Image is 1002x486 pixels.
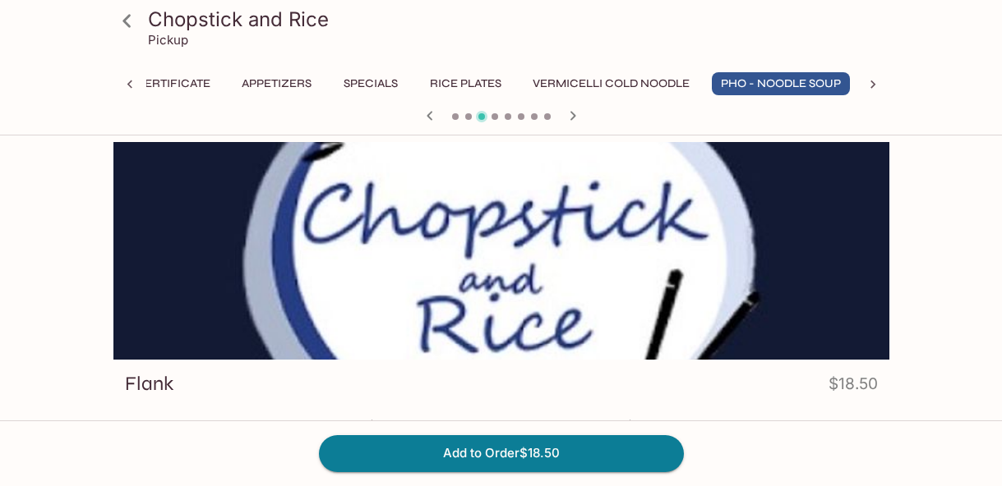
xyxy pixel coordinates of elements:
button: Pho - Noodle Soup [712,72,850,95]
button: Vermicelli Cold Noodle [524,72,699,95]
button: Appetizers [233,72,321,95]
div: Flank [113,142,889,360]
p: Pickup [148,32,188,48]
h3: Flank [125,371,173,397]
button: Add to Order$18.50 [319,435,684,471]
button: Gift Certificate [98,72,219,95]
button: Rice Plates [421,72,510,95]
h3: Chopstick and Rice [148,7,883,32]
button: Specials [334,72,408,95]
h4: $18.50 [829,371,878,403]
